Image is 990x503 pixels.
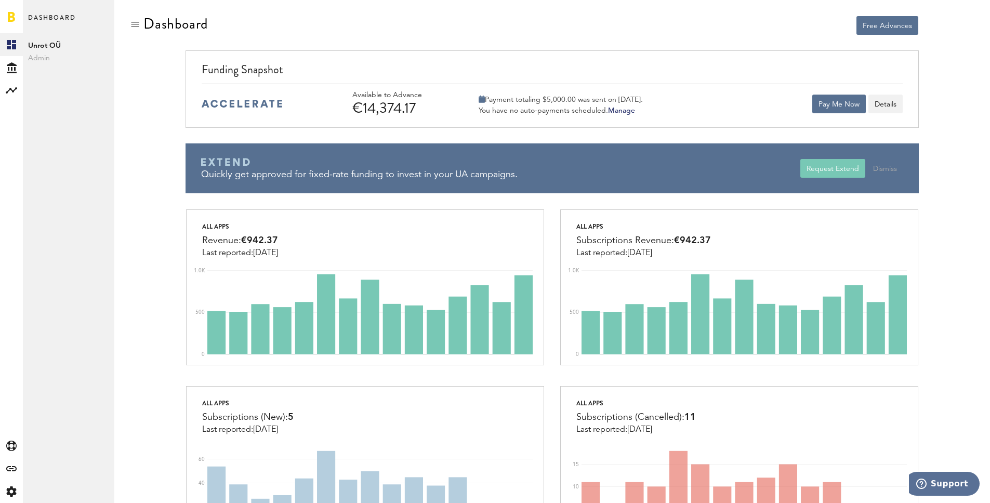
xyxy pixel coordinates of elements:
button: Dismiss [867,159,903,178]
button: Request Extend [800,159,865,178]
div: Last reported: [202,248,278,258]
span: [DATE] [253,249,278,257]
div: Last reported: [202,425,294,434]
button: Pay Me Now [812,95,866,113]
text: 10 [573,484,579,489]
iframe: Öffnet ein Widget, in dem Sie weitere Informationen finden [909,472,980,498]
div: Subscriptions Revenue: [576,233,711,248]
span: €942.37 [241,236,278,245]
text: 0 [202,352,205,357]
div: You have no auto-payments scheduled. [479,106,643,115]
text: 60 [199,457,205,462]
span: 5 [288,413,294,422]
span: [DATE] [253,426,278,434]
div: Subscriptions (New): [202,409,294,425]
img: accelerate-medium-blue-logo.svg [202,100,282,108]
text: 500 [570,310,579,315]
div: Dashboard [143,16,208,32]
span: [DATE] [627,426,652,434]
div: Quickly get approved for fixed-rate funding to invest in your UA campaigns. [201,168,800,181]
span: Dashboard [28,11,76,33]
div: All apps [202,220,278,233]
span: Admin [28,52,109,64]
span: [DATE] [627,249,652,257]
div: All apps [202,397,294,409]
text: 1.0K [568,268,579,273]
div: Available to Advance [352,91,451,100]
button: Free Advances [856,16,918,35]
span: Unrot OÜ [28,39,109,52]
text: 15 [573,462,579,467]
text: 40 [199,481,205,486]
text: 500 [195,310,205,315]
a: Manage [608,107,635,114]
div: All apps [576,220,711,233]
div: Funding Snapshot [202,61,903,84]
div: Last reported: [576,425,696,434]
div: Last reported: [576,248,711,258]
text: 1.0K [194,268,205,273]
img: Braavo Extend [201,158,250,166]
text: 0 [576,352,579,357]
div: Payment totaling $5,000.00 was sent on [DATE]. [479,95,643,104]
button: Details [868,95,903,113]
span: €942.37 [674,236,711,245]
div: All apps [576,397,696,409]
span: 11 [684,413,696,422]
div: Subscriptions (Cancelled): [576,409,696,425]
div: Revenue: [202,233,278,248]
div: €14,374.17 [352,100,451,116]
